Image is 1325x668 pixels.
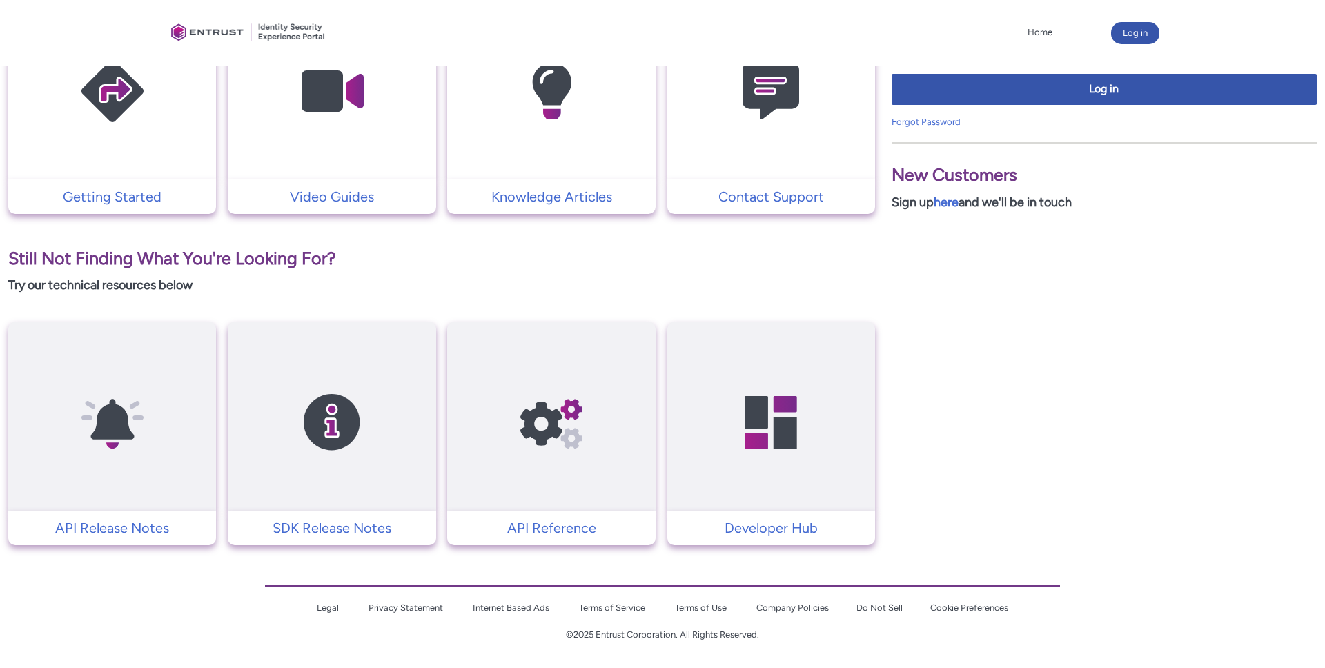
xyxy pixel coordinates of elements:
p: New Customers [892,162,1317,188]
a: Developer Hub [667,518,875,538]
a: API Reference [447,518,655,538]
span: Log in [901,81,1308,97]
img: API Reference [486,348,617,497]
p: Sign up and we'll be in touch [892,193,1317,212]
a: Terms of Use [675,602,727,613]
p: ©2025 Entrust Corporation. All Rights Reserved. [265,628,1060,642]
a: Privacy Statement [369,602,443,613]
p: Try our technical resources below [8,276,875,295]
img: SDK Release Notes [266,348,397,497]
img: Video Guides [266,17,397,166]
p: Knowledge Articles [454,186,648,207]
img: API Release Notes [47,348,178,497]
a: Knowledge Articles [447,186,655,207]
img: Contact Support [705,17,836,166]
a: Company Policies [756,602,829,613]
a: SDK Release Notes [228,518,435,538]
p: Developer Hub [674,518,868,538]
a: Terms of Service [579,602,645,613]
button: Log in [1111,22,1159,44]
p: API Release Notes [15,518,209,538]
p: SDK Release Notes [235,518,429,538]
p: API Reference [454,518,648,538]
button: Log in [892,74,1317,105]
img: Knowledge Articles [486,17,617,166]
p: Still Not Finding What You're Looking For? [8,246,875,272]
a: Video Guides [228,186,435,207]
p: Video Guides [235,186,429,207]
img: Developer Hub [705,348,836,497]
p: Getting Started [15,186,209,207]
a: Internet Based Ads [473,602,549,613]
a: Getting Started [8,186,216,207]
a: Contact Support [667,186,875,207]
img: Getting Started [47,17,178,166]
a: Legal [317,602,339,613]
a: API Release Notes [8,518,216,538]
a: here [934,195,959,210]
a: Forgot Password [892,117,961,127]
a: Cookie Preferences [930,602,1008,613]
a: Do Not Sell [856,602,903,613]
a: Home [1024,22,1056,43]
p: Contact Support [674,186,868,207]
